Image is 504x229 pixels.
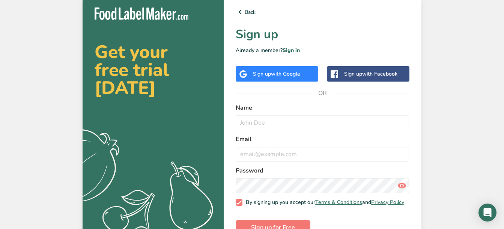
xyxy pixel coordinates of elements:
[283,47,300,54] a: Sign in
[344,70,397,78] div: Sign up
[236,7,409,16] a: Back
[236,25,409,43] h1: Sign up
[371,199,404,206] a: Privacy Policy
[236,103,409,112] label: Name
[271,70,300,77] span: with Google
[362,70,397,77] span: with Facebook
[236,135,409,144] label: Email
[311,82,334,104] span: OR
[95,7,188,20] img: Food Label Maker
[236,166,409,175] label: Password
[315,199,362,206] a: Terms & Conditions
[236,46,409,54] p: Already a member?
[236,115,409,130] input: John Doe
[95,43,212,97] h2: Get your free trial [DATE]
[253,70,300,78] div: Sign up
[236,147,409,162] input: email@example.com
[478,204,496,222] div: Open Intercom Messenger
[242,199,405,206] span: By signing up you accept our and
